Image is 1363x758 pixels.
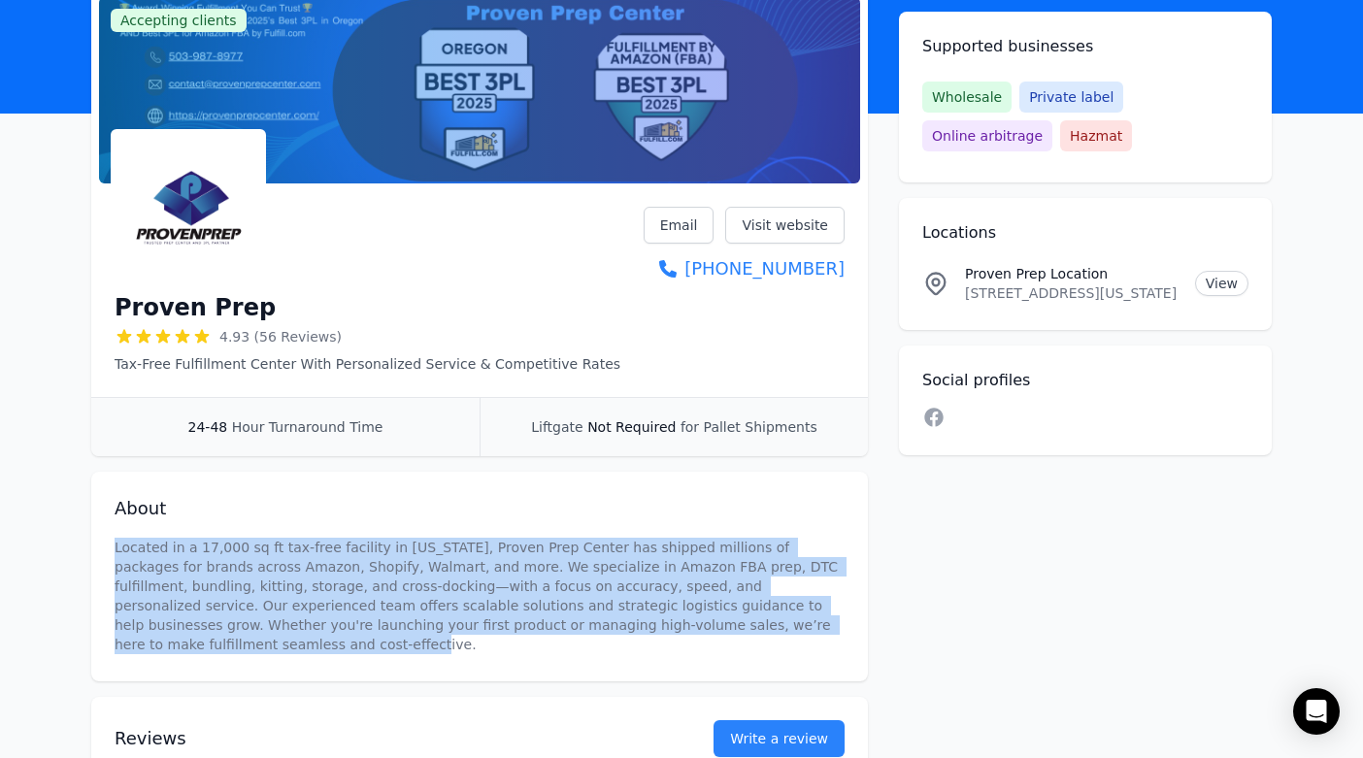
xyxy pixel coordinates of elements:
h2: Reviews [115,725,651,752]
span: for Pallet Shipments [681,419,817,435]
p: Proven Prep Location [965,264,1180,283]
a: Visit website [725,207,845,244]
h2: About [115,495,845,522]
span: Private label [1019,82,1123,113]
span: 4.93 (56 Reviews) [219,327,342,346]
img: Proven Prep [115,133,262,280]
h1: Proven Prep [115,292,276,323]
a: Write a review [714,720,845,757]
span: Online arbitrage [922,120,1052,151]
span: 24-48 [188,419,228,435]
p: [STREET_ADDRESS][US_STATE] [965,283,1180,303]
p: Tax-Free Fulfillment Center With Personalized Service & Competitive Rates [115,354,620,374]
span: Accepting clients [111,9,247,32]
a: Email [644,207,715,244]
a: [PHONE_NUMBER] [644,255,845,282]
span: Hour Turnaround Time [232,419,383,435]
h2: Social profiles [922,369,1248,392]
a: View [1195,271,1248,296]
span: Not Required [587,419,676,435]
h2: Locations [922,221,1248,245]
h2: Supported businesses [922,35,1248,58]
span: Wholesale [922,82,1012,113]
p: Located in a 17,000 sq ft tax-free facility in [US_STATE], Proven Prep Center has shipped million... [115,538,845,654]
span: Liftgate [531,419,582,435]
span: Hazmat [1060,120,1132,151]
div: Open Intercom Messenger [1293,688,1340,735]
